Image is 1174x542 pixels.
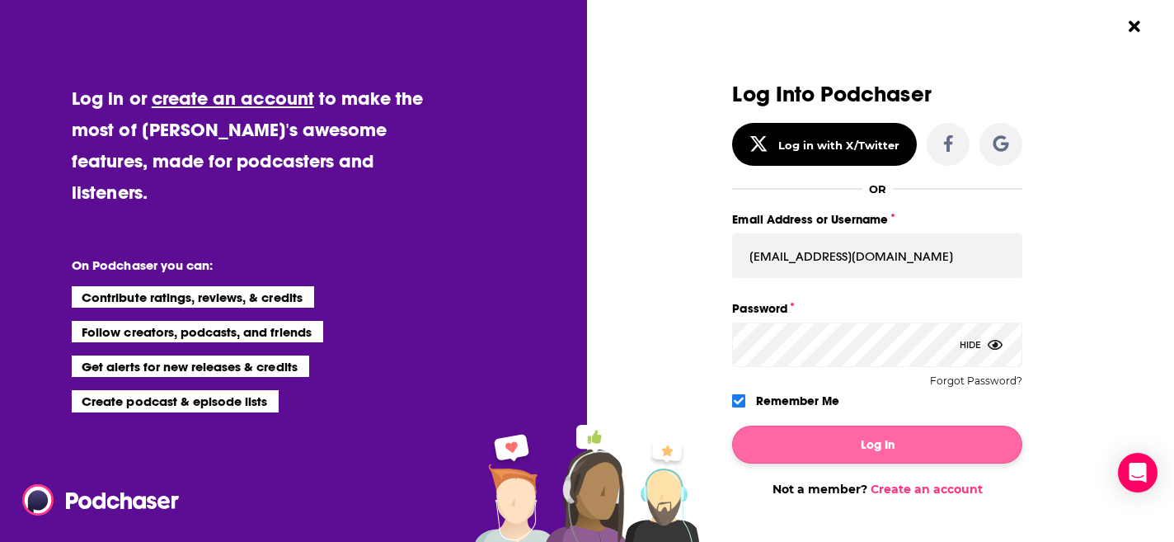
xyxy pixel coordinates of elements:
h3: Log Into Podchaser [732,82,1022,106]
a: Create an account [871,482,983,497]
label: Email Address or Username [732,209,1022,230]
img: Podchaser - Follow, Share and Rate Podcasts [22,484,181,516]
div: Hide [960,323,1003,367]
input: Email Address or Username [732,233,1022,278]
li: Follow creators, podcasts, and friends [72,321,323,342]
button: Close Button [1119,11,1150,42]
li: On Podchaser you can: [72,257,402,273]
li: Contribute ratings, reviews, & credits [72,286,314,308]
label: Password [732,298,1022,319]
label: Remember Me [756,390,839,412]
button: Log In [732,426,1022,464]
li: Get alerts for new releases & credits [72,356,308,377]
button: Log in with X/Twitter [732,123,917,166]
div: Not a member? [732,482,1022,497]
a: create an account [152,87,314,110]
button: Forgot Password? [930,375,1022,387]
div: Log in with X/Twitter [778,139,899,152]
li: Create podcast & episode lists [72,390,279,412]
div: OR [869,182,886,196]
a: Podchaser - Follow, Share and Rate Podcasts [22,484,167,516]
div: Open Intercom Messenger [1118,453,1158,493]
